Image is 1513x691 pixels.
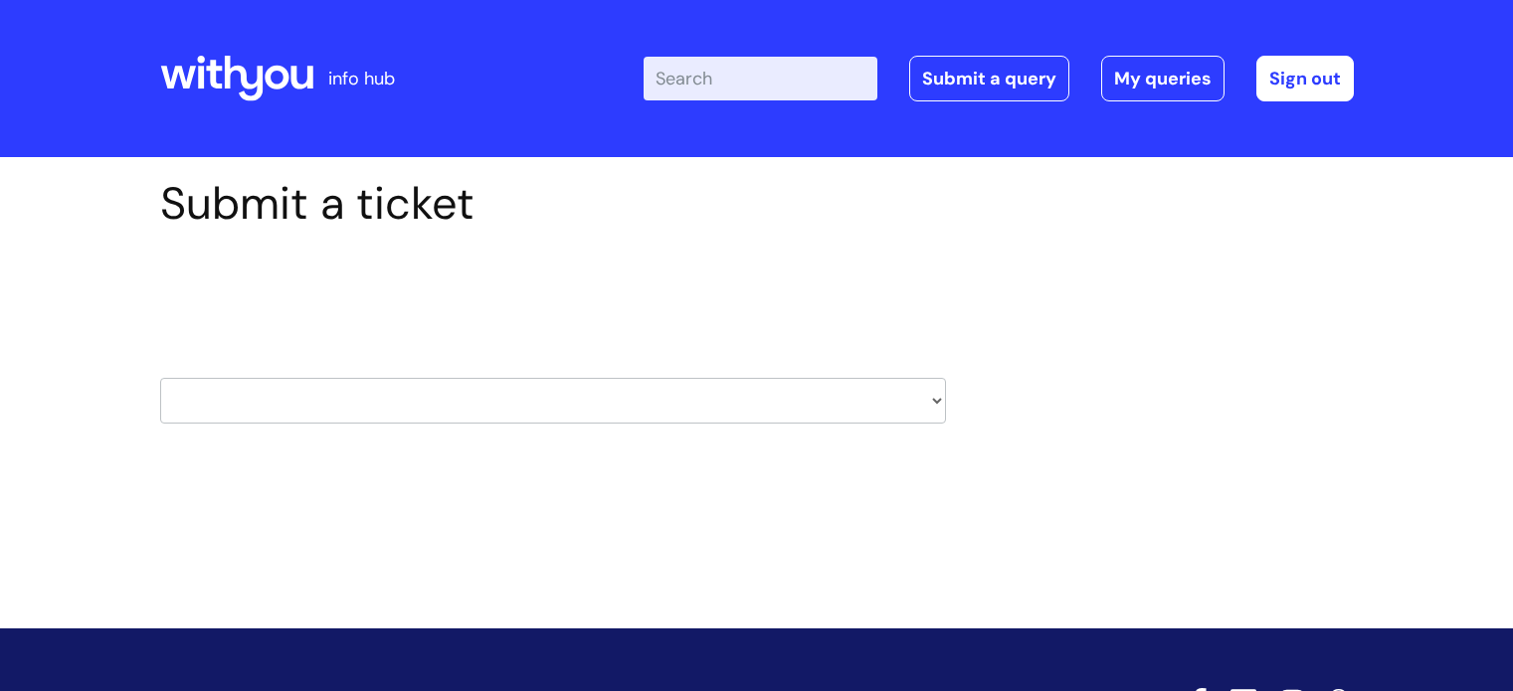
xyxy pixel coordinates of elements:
p: info hub [328,63,395,94]
h1: Submit a ticket [160,177,946,231]
input: Search [644,57,877,100]
a: Sign out [1256,56,1354,101]
div: | - [644,56,1354,101]
a: My queries [1101,56,1225,101]
a: Submit a query [909,56,1069,101]
h2: Select issue type [160,276,946,313]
